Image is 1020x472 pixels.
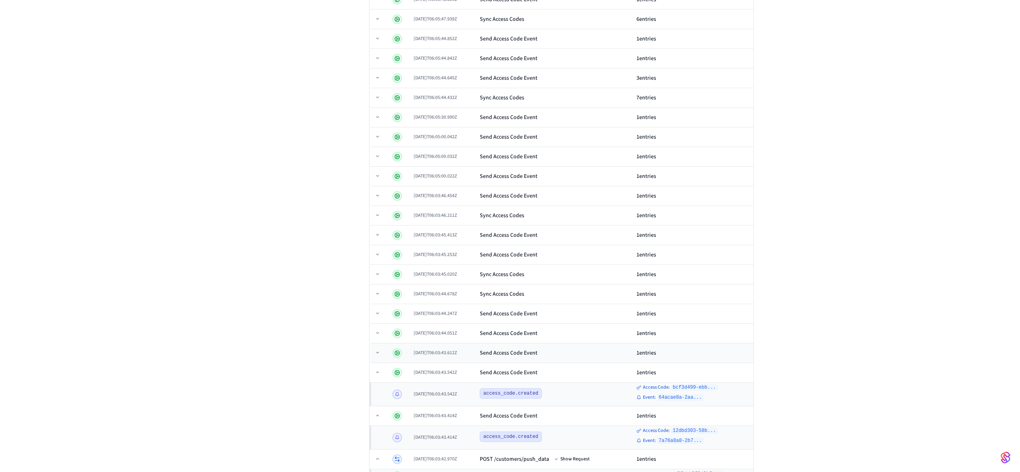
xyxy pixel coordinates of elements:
[414,369,457,376] span: [DATE]T06:03:43.542Z
[480,113,537,121] div: Send Access Code Event
[480,94,524,102] div: Sync Access Codes
[480,455,549,463] div: POST /customers/push_data
[657,438,704,444] code: 7a76a8a8-2b7...
[480,192,537,200] div: Send Access Code Event
[414,55,457,62] span: [DATE]T06:05:44.842Z
[414,290,457,297] span: [DATE]T06:03:44.678Z
[636,270,750,278] div: 1 entries
[636,54,750,63] div: 1 entries
[414,232,457,238] span: [DATE]T06:03:45.413Z
[480,412,537,420] div: Send Access Code Event
[636,192,750,200] div: 1 entries
[414,251,457,258] span: [DATE]T06:03:45.253Z
[414,75,457,81] span: [DATE]T06:05:44.645Z
[480,74,537,82] div: Send Access Code Event
[636,394,704,401] button: Event: 64acae8a-2aa...
[636,412,750,420] div: 1 entries
[636,231,750,239] div: 1 entries
[636,329,750,337] div: 1 entries
[414,35,457,42] span: [DATE]T06:05:44.852Z
[480,369,537,377] div: Send Access Code Event
[636,369,750,377] div: 1 entries
[636,212,750,220] div: 1 entries
[414,173,457,180] span: [DATE]T06:05:00.022Z
[414,349,457,356] span: [DATE]T06:03:43.612Z
[480,349,537,357] div: Send Access Code Event
[414,456,457,462] span: [DATE]T06:03:42.970Z
[480,231,537,239] div: Send Access Code Event
[414,271,457,278] span: [DATE]T06:03:45.020Z
[636,455,750,463] div: 1 entries
[414,412,457,419] span: [DATE]T06:03:43.414Z
[643,394,656,401] span: Event :
[480,172,537,180] div: Send Access Code Event
[636,35,750,43] div: 1 entries
[414,153,457,160] span: [DATE]T06:05:00.032Z
[636,428,718,434] button: Access Code: 12dbd303-58b...
[480,212,524,220] div: Sync Access Codes
[671,384,718,391] code: bcf3d499-ebb...
[636,251,750,259] div: 1 entries
[636,153,750,161] div: 1 entries
[636,74,750,82] div: 3 entries
[643,438,656,444] span: Event :
[414,192,457,199] span: [DATE]T06:03:46.454Z
[636,133,750,141] div: 1 entries
[1001,451,1010,464] img: SeamLogoGradient.69752ec5.svg
[414,16,457,22] span: [DATE]T06:05:47.939Z
[414,133,457,140] span: [DATE]T06:05:00.042Z
[480,251,537,259] div: Send Access Code Event
[480,388,542,399] span: access_code.created
[636,349,750,357] div: 1 entries
[480,133,537,141] div: Send Access Code Event
[636,172,750,180] div: 1 entries
[636,113,750,121] div: 1 entries
[480,35,537,43] div: Send Access Code Event
[480,290,524,298] div: Sync Access Codes
[480,310,537,318] div: Send Access Code Event
[414,330,457,337] span: [DATE]T06:03:44.051Z
[636,384,718,391] button: Access Code: bcf3d499-ebb...
[636,290,750,298] div: 1 entries
[414,94,457,101] span: [DATE]T06:05:44.432Z
[636,310,750,318] div: 1 entries
[636,15,750,23] div: 6 entries
[414,391,457,397] span: [DATE]T06:03:43.542Z
[414,310,457,317] span: [DATE]T06:03:44.247Z
[480,270,524,278] div: Sync Access Codes
[671,428,718,434] code: 12dbd303-58b...
[480,432,542,442] span: access_code.created
[414,114,457,121] span: [DATE]T06:05:30.990Z
[480,54,537,63] div: Send Access Code Event
[636,438,704,444] button: Event: 7a76a8a8-2b7...
[636,94,750,102] div: 7 entries
[643,384,670,391] span: Access Code :
[643,428,670,434] span: Access Code :
[480,153,537,161] div: Send Access Code Event
[414,434,457,441] span: [DATE]T06:03:43.414Z
[480,329,537,337] div: Send Access Code Event
[414,212,457,219] span: [DATE]T06:03:46.211Z
[552,454,591,464] button: Show Request
[657,394,704,401] code: 64acae8a-2aa...
[480,15,524,23] div: Sync Access Codes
